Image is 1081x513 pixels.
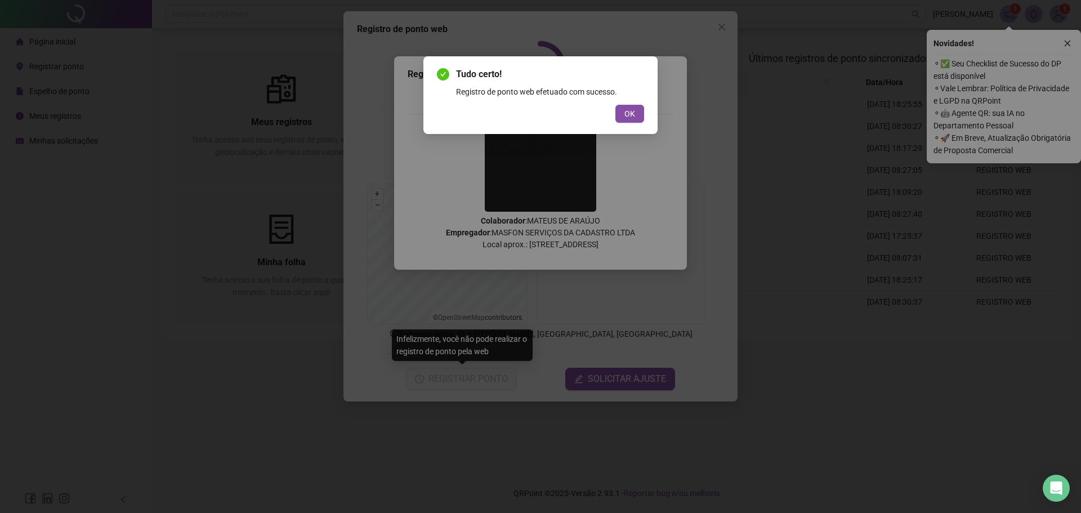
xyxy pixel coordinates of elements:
[615,105,644,123] button: OK
[437,68,449,81] span: check-circle
[456,86,644,98] div: Registro de ponto web efetuado com sucesso.
[1043,475,1070,502] div: Open Intercom Messenger
[456,68,644,81] span: Tudo certo!
[624,108,635,120] span: OK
